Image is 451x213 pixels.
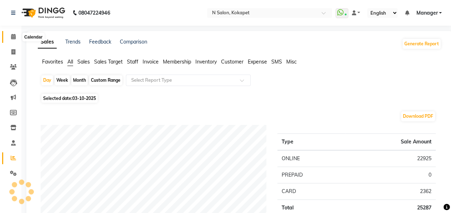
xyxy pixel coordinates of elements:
[22,33,44,41] div: Calendar
[67,59,73,65] span: All
[345,150,436,167] td: 22925
[248,59,267,65] span: Expense
[143,59,159,65] span: Invoice
[77,59,90,65] span: Sales
[345,183,436,200] td: 2362
[55,75,70,85] div: Week
[89,75,122,85] div: Custom Range
[18,3,67,23] img: logo
[71,75,88,85] div: Month
[277,150,345,167] td: ONLINE
[89,39,111,45] a: Feedback
[41,94,98,103] span: Selected date:
[163,59,191,65] span: Membership
[277,134,345,151] th: Type
[72,96,96,101] span: 03-10-2025
[195,59,217,65] span: Inventory
[416,9,437,17] span: Manager
[65,39,81,45] a: Trends
[271,59,282,65] span: SMS
[403,39,441,49] button: Generate Report
[41,75,53,85] div: Day
[286,59,297,65] span: Misc
[94,59,123,65] span: Sales Target
[221,59,244,65] span: Customer
[120,39,147,45] a: Comparison
[345,134,436,151] th: Sale Amount
[345,167,436,183] td: 0
[277,167,345,183] td: PREPAID
[78,3,110,23] b: 08047224946
[42,59,63,65] span: Favorites
[277,183,345,200] td: CARD
[401,111,435,121] button: Download PDF
[127,59,138,65] span: Staff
